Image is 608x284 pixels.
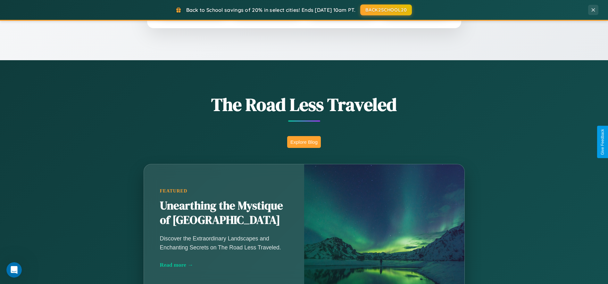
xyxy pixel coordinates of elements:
[6,262,22,278] iframe: Intercom live chat
[160,234,288,252] p: Discover the Extraordinary Landscapes and Enchanting Secrets on The Road Less Traveled.
[186,7,355,13] span: Back to School savings of 20% in select cities! Ends [DATE] 10am PT.
[160,199,288,228] h2: Unearthing the Mystique of [GEOGRAPHIC_DATA]
[600,129,605,155] div: Give Feedback
[160,262,288,268] div: Read more →
[160,188,288,194] div: Featured
[287,136,321,148] button: Explore Blog
[112,92,496,117] h1: The Road Less Traveled
[360,4,412,15] button: BACK2SCHOOL20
